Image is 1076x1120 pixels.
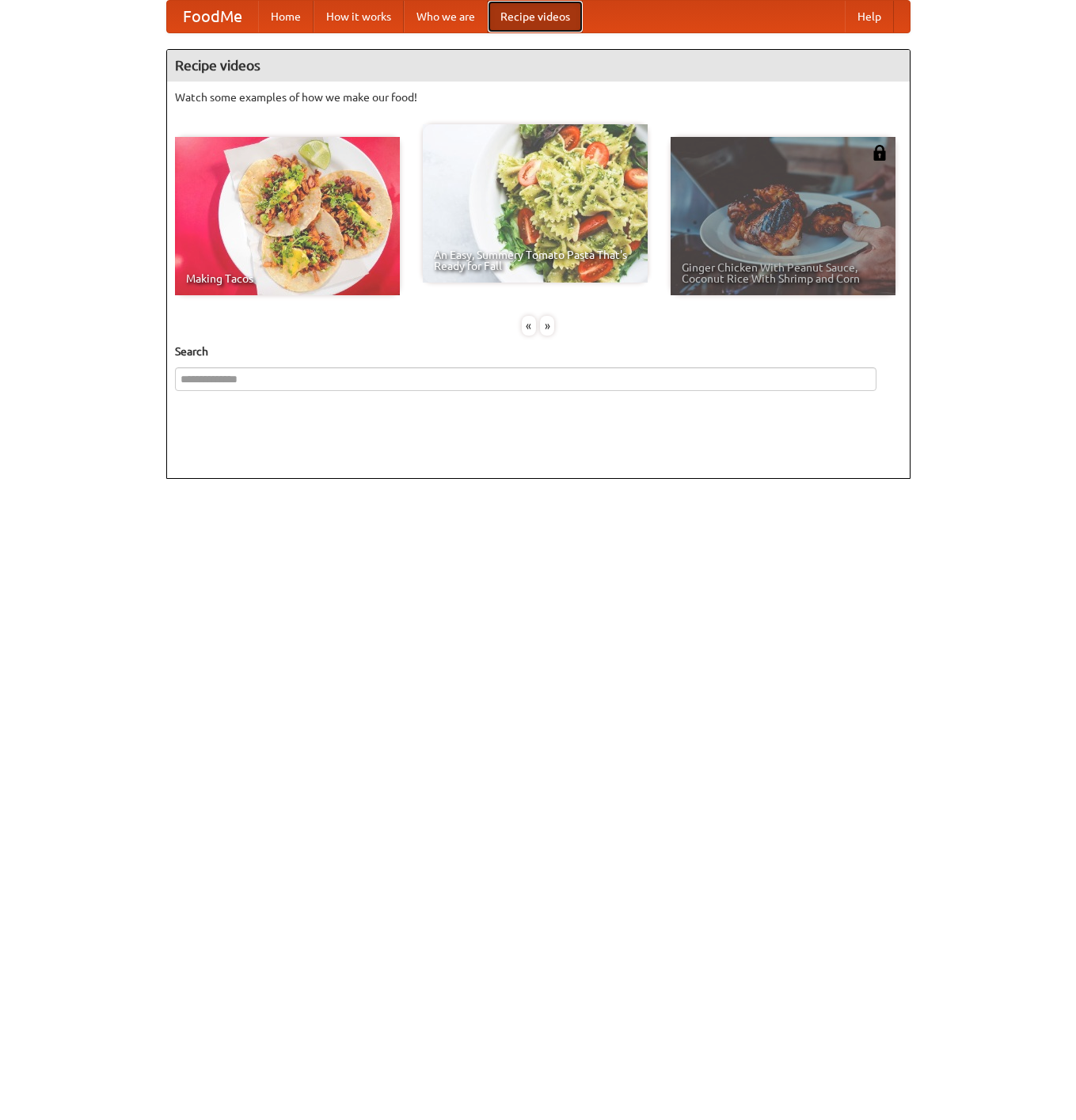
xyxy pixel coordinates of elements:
a: Help [845,1,894,32]
div: « [522,316,536,336]
h4: Recipe videos [167,50,910,82]
h5: Search [175,344,902,359]
a: FoodMe [167,1,258,32]
span: An Easy, Summery Tomato Pasta That's Ready for Fall [434,249,637,271]
a: Home [258,1,314,32]
p: Watch some examples of how we make our food! [175,89,902,105]
a: An Easy, Summery Tomato Pasta That's Ready for Fall [423,124,648,283]
div: » [540,316,554,336]
span: Making Tacos [186,273,389,284]
a: How it works [314,1,404,32]
a: Who we are [404,1,488,32]
img: 483408.png [872,145,888,161]
a: Making Tacos [175,137,400,295]
a: Recipe videos [488,1,583,32]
